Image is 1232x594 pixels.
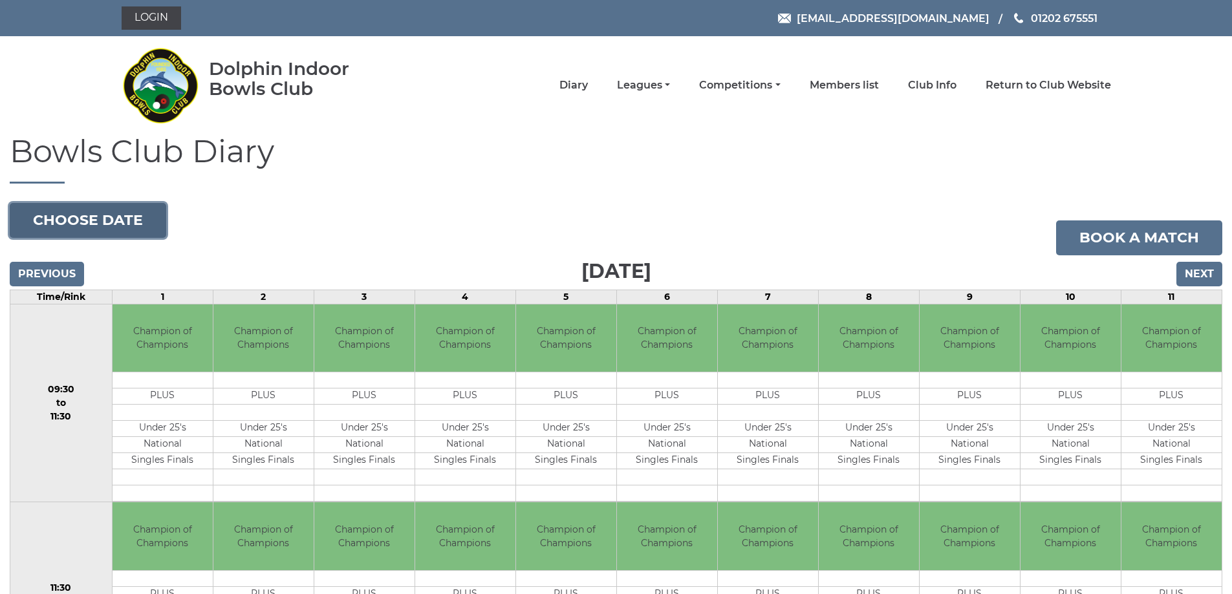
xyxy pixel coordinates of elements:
[908,78,956,92] a: Club Info
[515,290,616,304] td: 5
[314,421,415,437] td: Under 25's
[819,304,919,372] td: Champion of Champions
[10,262,84,286] input: Previous
[122,40,199,131] img: Dolphin Indoor Bowls Club
[516,502,616,570] td: Champion of Champions
[1020,290,1121,304] td: 10
[617,502,717,570] td: Champion of Champions
[718,304,818,372] td: Champion of Champions
[516,304,616,372] td: Champion of Champions
[213,453,314,469] td: Singles Finals
[113,453,213,469] td: Singles Finals
[1031,12,1097,24] span: 01202 675551
[919,290,1020,304] td: 9
[920,388,1020,405] td: PLUS
[810,78,879,92] a: Members list
[1121,421,1222,437] td: Under 25's
[1056,220,1222,255] a: Book a match
[314,502,415,570] td: Champion of Champions
[1021,304,1121,372] td: Champion of Champions
[213,421,314,437] td: Under 25's
[617,304,717,372] td: Champion of Champions
[415,437,515,453] td: National
[10,304,113,502] td: 09:30 to 11:30
[113,437,213,453] td: National
[616,290,717,304] td: 6
[113,388,213,405] td: PLUS
[415,453,515,469] td: Singles Finals
[1121,388,1222,405] td: PLUS
[1176,262,1222,286] input: Next
[617,78,670,92] a: Leagues
[819,453,919,469] td: Singles Finals
[818,290,919,304] td: 8
[819,437,919,453] td: National
[213,290,314,304] td: 2
[617,388,717,405] td: PLUS
[1021,388,1121,405] td: PLUS
[516,437,616,453] td: National
[1121,502,1222,570] td: Champion of Champions
[1121,290,1222,304] td: 11
[1021,437,1121,453] td: National
[113,421,213,437] td: Under 25's
[113,304,213,372] td: Champion of Champions
[617,437,717,453] td: National
[213,437,314,453] td: National
[819,421,919,437] td: Under 25's
[122,6,181,30] a: Login
[516,421,616,437] td: Under 25's
[1121,437,1222,453] td: National
[213,502,314,570] td: Champion of Champions
[314,437,415,453] td: National
[1014,13,1023,23] img: Phone us
[1121,304,1222,372] td: Champion of Champions
[415,290,515,304] td: 4
[797,12,989,24] span: [EMAIL_ADDRESS][DOMAIN_NAME]
[209,59,391,99] div: Dolphin Indoor Bowls Club
[1012,10,1097,27] a: Phone us 01202 675551
[415,502,515,570] td: Champion of Champions
[1021,502,1121,570] td: Champion of Champions
[314,304,415,372] td: Champion of Champions
[718,502,818,570] td: Champion of Champions
[213,304,314,372] td: Champion of Champions
[516,388,616,405] td: PLUS
[819,502,919,570] td: Champion of Champions
[1121,453,1222,469] td: Singles Finals
[718,453,818,469] td: Singles Finals
[718,421,818,437] td: Under 25's
[314,290,415,304] td: 3
[920,421,1020,437] td: Under 25's
[778,10,989,27] a: Email [EMAIL_ADDRESS][DOMAIN_NAME]
[113,502,213,570] td: Champion of Champions
[516,453,616,469] td: Singles Finals
[415,304,515,372] td: Champion of Champions
[986,78,1111,92] a: Return to Club Website
[920,304,1020,372] td: Champion of Champions
[559,78,588,92] a: Diary
[920,502,1020,570] td: Champion of Champions
[819,388,919,405] td: PLUS
[314,388,415,405] td: PLUS
[10,203,166,238] button: Choose date
[617,421,717,437] td: Under 25's
[213,388,314,405] td: PLUS
[920,453,1020,469] td: Singles Finals
[617,453,717,469] td: Singles Finals
[10,134,1222,184] h1: Bowls Club Diary
[415,421,515,437] td: Under 25's
[699,78,780,92] a: Competitions
[920,437,1020,453] td: National
[718,437,818,453] td: National
[718,388,818,405] td: PLUS
[1021,421,1121,437] td: Under 25's
[10,290,113,304] td: Time/Rink
[314,453,415,469] td: Singles Finals
[415,388,515,405] td: PLUS
[112,290,213,304] td: 1
[1021,453,1121,469] td: Singles Finals
[717,290,818,304] td: 7
[778,14,791,23] img: Email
